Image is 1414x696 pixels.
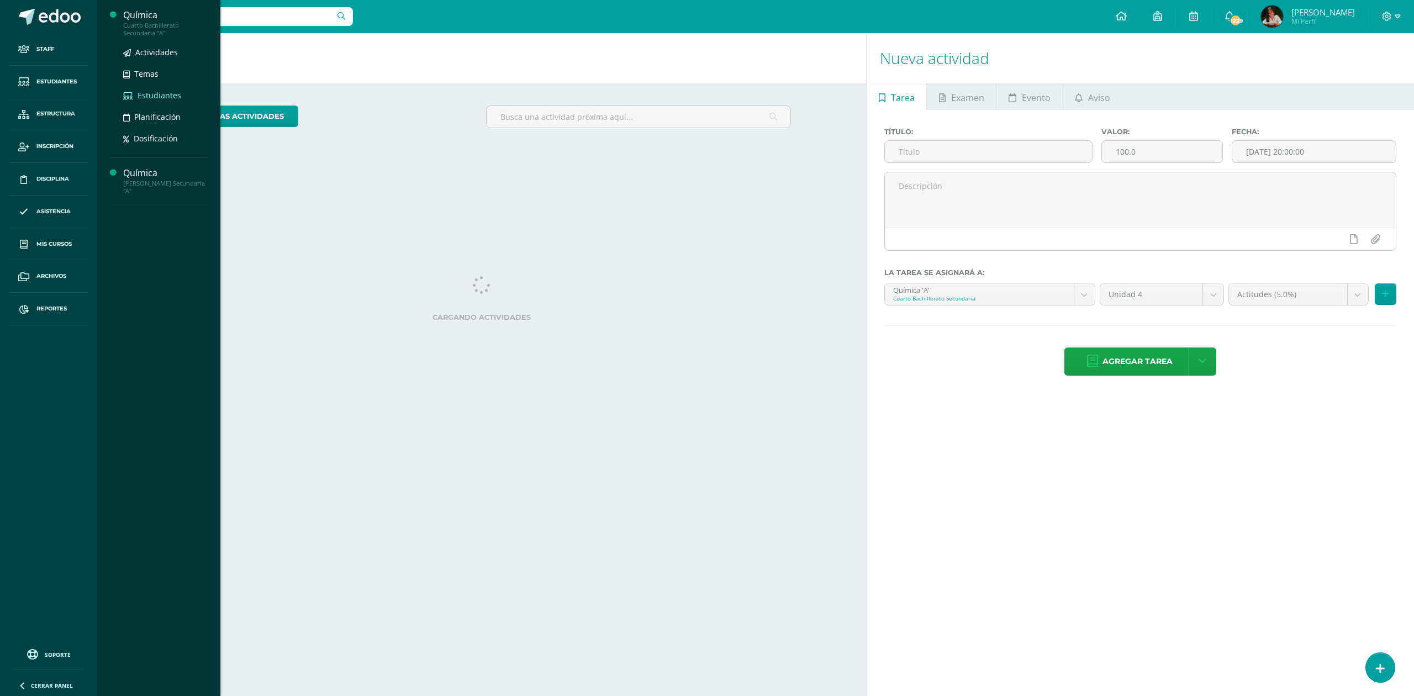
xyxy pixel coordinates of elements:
[36,304,67,313] span: Reportes
[1109,284,1195,305] span: Unidad 4
[104,7,353,26] input: Busca un usuario...
[951,85,984,111] span: Examen
[36,45,54,54] span: Staff
[36,142,73,151] span: Inscripción
[123,22,207,37] div: Cuarto Bachillerato Secundaria "A"
[1237,284,1339,305] span: Actitudes (5.0%)
[1261,6,1283,28] img: 1768b921bb0131f632fd6560acaf36dd.png
[1063,83,1122,110] a: Aviso
[996,83,1062,110] a: Evento
[45,651,71,658] span: Soporte
[9,293,88,325] a: Reportes
[172,106,298,127] a: todas las Actividades
[31,682,73,689] span: Cerrar panel
[9,228,88,261] a: Mis cursos
[1232,128,1396,136] label: Fecha:
[36,207,71,216] span: Asistencia
[36,175,69,183] span: Disciplina
[9,98,88,131] a: Estructura
[1229,284,1368,305] a: Actitudes (5.0%)
[9,196,88,228] a: Asistencia
[885,284,1095,305] a: Química 'A'Cuarto Bachillerato Secundaria
[123,9,207,22] div: Química
[1102,141,1222,162] input: Puntos máximos
[110,33,853,83] h1: Actividades
[36,109,75,118] span: Estructura
[1230,14,1242,27] span: 1229
[867,83,926,110] a: Tarea
[123,167,207,180] div: Química
[36,240,72,249] span: Mis cursos
[123,46,207,59] a: Actividades
[123,9,207,37] a: QuímicaCuarto Bachillerato Secundaria "A"
[123,110,207,123] a: Planificación
[884,268,1396,277] label: La tarea se asignará a:
[9,66,88,98] a: Estudiantes
[1022,85,1051,111] span: Evento
[9,163,88,196] a: Disciplina
[138,90,181,101] span: Estudiantes
[9,260,88,293] a: Archivos
[134,112,181,122] span: Planificación
[135,47,178,57] span: Actividades
[927,83,996,110] a: Examen
[1232,141,1396,162] input: Fecha de entrega
[1088,85,1110,111] span: Aviso
[36,77,77,86] span: Estudiantes
[123,67,207,80] a: Temas
[172,313,791,321] label: Cargando actividades
[123,180,207,195] div: [PERSON_NAME] Secundaria "A"
[123,167,207,195] a: Química[PERSON_NAME] Secundaria "A"
[1101,128,1223,136] label: Valor:
[9,33,88,66] a: Staff
[123,89,207,102] a: Estudiantes
[891,85,915,111] span: Tarea
[123,132,207,145] a: Dosificación
[134,68,159,79] span: Temas
[893,284,1065,294] div: Química 'A'
[1291,7,1355,18] span: [PERSON_NAME]
[36,272,66,281] span: Archivos
[893,294,1065,302] div: Cuarto Bachillerato Secundaria
[134,133,178,144] span: Dosificación
[1102,348,1173,375] span: Agregar tarea
[13,646,84,661] a: Soporte
[880,33,1401,83] h1: Nueva actividad
[487,106,790,128] input: Busca una actividad próxima aquí...
[885,141,1092,162] input: Título
[9,130,88,163] a: Inscripción
[1291,17,1355,26] span: Mi Perfil
[884,128,1093,136] label: Título:
[1100,284,1224,305] a: Unidad 4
